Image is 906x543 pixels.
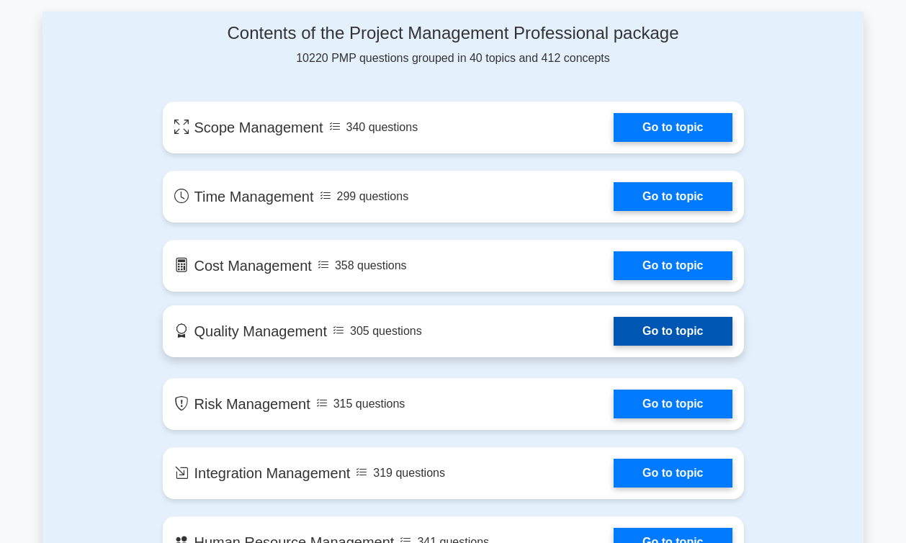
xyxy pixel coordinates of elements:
a: Go to topic [614,182,732,211]
h4: Contents of the Project Management Professional package [163,23,744,44]
a: Go to topic [614,251,732,280]
div: 10220 PMP questions grouped in 40 topics and 412 concepts [163,23,744,67]
a: Go to topic [614,390,732,418]
a: Go to topic [614,317,732,346]
a: Go to topic [614,113,732,142]
a: Go to topic [614,459,732,488]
